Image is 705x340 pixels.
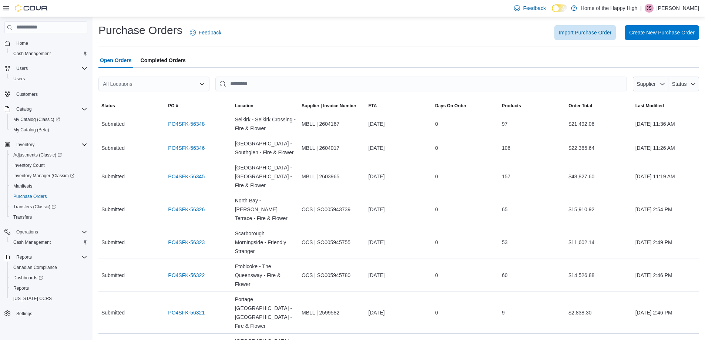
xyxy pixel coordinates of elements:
[13,140,37,149] button: Inventory
[10,125,52,134] a: My Catalog (Beta)
[1,308,90,319] button: Settings
[632,202,699,217] div: [DATE] 2:54 PM
[657,4,699,13] p: [PERSON_NAME]
[299,235,365,250] div: OCS | SO005945755
[7,181,90,191] button: Manifests
[511,1,548,16] a: Feedback
[4,35,87,337] nav: Complex example
[235,103,254,109] span: Location
[635,103,664,109] span: Last Modified
[10,161,48,170] a: Inventory Count
[10,294,55,303] a: [US_STATE] CCRS
[235,295,296,330] span: Portage [GEOGRAPHIC_DATA] - [GEOGRAPHIC_DATA] - Fire & Flower
[299,169,365,184] div: MBLL | 2603965
[7,125,90,135] button: My Catalog (Beta)
[13,214,32,220] span: Transfers
[10,74,87,83] span: Users
[101,271,125,280] span: Submitted
[568,103,592,109] span: Order Total
[10,192,50,201] a: Purchase Orders
[365,268,432,283] div: [DATE]
[168,238,205,247] a: PO4SFK-56323
[7,262,90,273] button: Canadian Compliance
[168,271,205,280] a: PO4SFK-56322
[7,150,90,160] a: Adjustments (Classic)
[10,171,77,180] a: Inventory Manager (Classic)
[632,169,699,184] div: [DATE] 11:19 AM
[13,64,87,73] span: Users
[581,4,637,13] p: Home of the Happy High
[10,202,59,211] a: Transfers (Classic)
[10,161,87,170] span: Inventory Count
[299,305,365,320] div: MBLL | 2599582
[235,196,296,223] span: North Bay - [PERSON_NAME] Terrace - Fire & Flower
[141,53,186,68] span: Completed Orders
[10,238,87,247] span: Cash Management
[10,238,54,247] a: Cash Management
[629,29,695,36] span: Create New Purchase Order
[10,192,87,201] span: Purchase Orders
[10,213,87,222] span: Transfers
[502,103,521,109] span: Products
[10,171,87,180] span: Inventory Manager (Classic)
[7,273,90,283] a: Dashboards
[10,213,35,222] a: Transfers
[632,100,699,112] button: Last Modified
[7,160,90,171] button: Inventory Count
[16,91,38,97] span: Customers
[13,39,31,48] a: Home
[10,49,87,58] span: Cash Management
[7,283,90,293] button: Reports
[13,253,35,262] button: Reports
[98,23,182,38] h1: Purchase Orders
[7,293,90,304] button: [US_STATE] CCRS
[1,63,90,74] button: Users
[10,125,87,134] span: My Catalog (Beta)
[13,76,25,82] span: Users
[10,263,87,272] span: Canadian Compliance
[10,284,87,293] span: Reports
[10,74,28,83] a: Users
[235,115,296,133] span: Selkirk - Selkirk Crossing - Fire & Flower
[365,169,432,184] div: [DATE]
[16,40,28,46] span: Home
[168,144,205,152] a: PO4SFK-56346
[13,204,56,210] span: Transfers (Classic)
[10,151,87,159] span: Adjustments (Classic)
[10,202,87,211] span: Transfers (Classic)
[432,100,499,112] button: Days On Order
[637,81,656,87] span: Supplier
[101,103,115,109] span: Status
[10,263,60,272] a: Canadian Compliance
[13,265,57,270] span: Canadian Compliance
[435,308,438,317] span: 0
[365,100,432,112] button: ETA
[502,308,505,317] span: 9
[10,115,63,124] a: My Catalog (Classic)
[7,212,90,222] button: Transfers
[365,235,432,250] div: [DATE]
[13,193,47,199] span: Purchase Orders
[554,25,616,40] button: Import Purchase Order
[565,202,632,217] div: $15,910.92
[235,163,296,190] span: [GEOGRAPHIC_DATA] - [GEOGRAPHIC_DATA] - Fire & Flower
[299,117,365,131] div: MBLL | 2604167
[100,53,132,68] span: Open Orders
[13,89,87,98] span: Customers
[299,268,365,283] div: OCS | SO005945780
[502,205,508,214] span: 65
[7,74,90,84] button: Users
[1,88,90,99] button: Customers
[10,273,46,282] a: Dashboards
[502,119,508,128] span: 97
[10,284,32,293] a: Reports
[559,29,611,36] span: Import Purchase Order
[235,262,296,289] span: Etobicoke - The Queensway - Fire & Flower
[523,4,545,12] span: Feedback
[10,182,35,191] a: Manifests
[13,183,32,189] span: Manifests
[165,100,232,112] button: PO #
[302,103,356,109] span: Supplier | Invoice Number
[13,239,51,245] span: Cash Management
[98,100,165,112] button: Status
